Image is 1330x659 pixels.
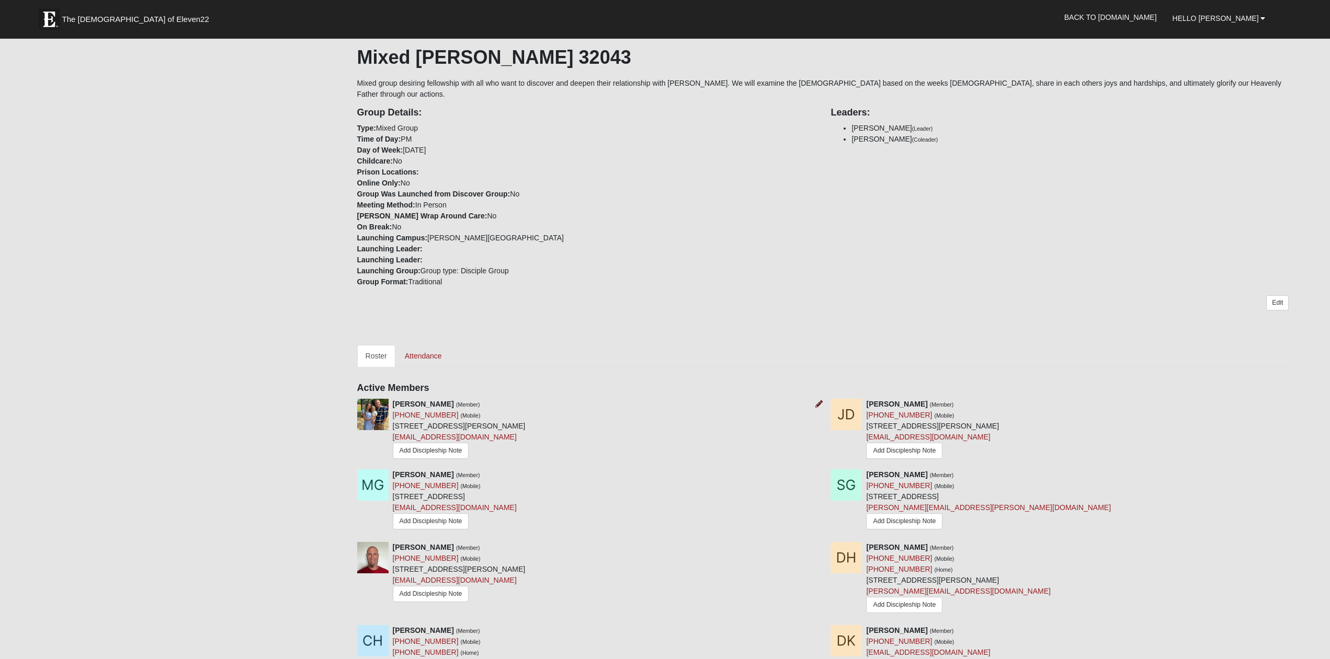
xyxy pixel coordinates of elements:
[357,135,401,143] strong: Time of Day:
[33,4,243,30] a: The [DEMOGRAPHIC_DATA] of Eleven22
[1165,5,1274,31] a: Hello [PERSON_NAME]
[1173,14,1259,22] span: Hello [PERSON_NAME]
[357,168,419,176] strong: Prison Locations:
[357,256,423,264] strong: Launching Leader:
[934,639,954,645] small: (Mobile)
[866,542,1050,617] div: [STREET_ADDRESS][PERSON_NAME]
[866,587,1050,595] a: [PERSON_NAME][EMAIL_ADDRESS][DOMAIN_NAME]
[930,472,954,478] small: (Member)
[460,483,480,489] small: (Mobile)
[39,9,60,30] img: Eleven22 logo
[866,433,990,441] a: [EMAIL_ADDRESS][DOMAIN_NAME]
[456,545,480,551] small: (Member)
[866,481,932,490] a: [PHONE_NUMBER]
[396,345,450,367] a: Attendance
[930,628,954,634] small: (Member)
[357,212,487,220] strong: [PERSON_NAME] Wrap Around Care:
[357,245,423,253] strong: Launching Leader:
[930,401,954,408] small: (Member)
[357,179,401,187] strong: Online Only:
[456,472,480,478] small: (Member)
[866,443,942,459] a: Add Discipleship Note
[357,157,393,165] strong: Childcare:
[866,565,932,573] a: [PHONE_NUMBER]
[866,469,1111,534] div: [STREET_ADDRESS]
[393,400,454,408] strong: [PERSON_NAME]
[851,134,1289,145] li: [PERSON_NAME]
[357,201,415,209] strong: Meeting Method:
[934,412,954,419] small: (Mobile)
[866,503,1111,512] a: [PERSON_NAME][EMAIL_ADDRESS][PERSON_NAME][DOMAIN_NAME]
[393,513,469,529] a: Add Discipleship Note
[866,400,927,408] strong: [PERSON_NAME]
[393,469,517,532] div: [STREET_ADDRESS]
[393,626,454,634] strong: [PERSON_NAME]
[393,554,459,562] a: [PHONE_NUMBER]
[393,542,526,605] div: [STREET_ADDRESS][PERSON_NAME]
[831,107,1289,119] h4: Leaders:
[866,513,942,529] a: Add Discipleship Note
[349,100,823,287] div: Mixed Group PM [DATE] No No No In Person No No [PERSON_NAME][GEOGRAPHIC_DATA] Group type: Discipl...
[393,433,517,441] a: [EMAIL_ADDRESS][DOMAIN_NAME]
[357,267,420,275] strong: Launching Group:
[393,576,517,584] a: [EMAIL_ADDRESS][DOMAIN_NAME]
[357,107,815,119] h4: Group Details:
[912,125,933,132] small: (Leader)
[866,411,932,419] a: [PHONE_NUMBER]
[393,637,459,645] a: [PHONE_NUMBER]
[460,639,480,645] small: (Mobile)
[393,411,459,419] a: [PHONE_NUMBER]
[357,46,1289,68] h1: Mixed [PERSON_NAME] 32043
[62,14,209,25] span: The [DEMOGRAPHIC_DATA] of Eleven22
[1266,295,1289,310] a: Edit
[866,543,927,551] strong: [PERSON_NAME]
[393,503,517,512] a: [EMAIL_ADDRESS][DOMAIN_NAME]
[912,136,938,143] small: (Coleader)
[934,483,954,489] small: (Mobile)
[460,556,480,562] small: (Mobile)
[934,566,952,573] small: (Home)
[357,234,428,242] strong: Launching Campus:
[393,543,454,551] strong: [PERSON_NAME]
[930,545,954,551] small: (Member)
[456,401,480,408] small: (Member)
[866,554,932,562] a: [PHONE_NUMBER]
[866,597,942,613] a: Add Discipleship Note
[1056,4,1165,30] a: Back to [DOMAIN_NAME]
[934,556,954,562] small: (Mobile)
[866,637,932,645] a: [PHONE_NUMBER]
[357,223,392,231] strong: On Break:
[866,470,927,479] strong: [PERSON_NAME]
[393,470,454,479] strong: [PERSON_NAME]
[393,443,469,459] a: Add Discipleship Note
[393,481,459,490] a: [PHONE_NUMBER]
[357,124,376,132] strong: Type:
[851,123,1289,134] li: [PERSON_NAME]
[357,278,408,286] strong: Group Format:
[357,190,510,198] strong: Group Was Launched from Discover Group:
[393,399,526,461] div: [STREET_ADDRESS][PERSON_NAME]
[456,628,480,634] small: (Member)
[393,586,469,602] a: Add Discipleship Note
[357,146,403,154] strong: Day of Week:
[866,399,999,461] div: [STREET_ADDRESS][PERSON_NAME]
[460,412,480,419] small: (Mobile)
[357,345,395,367] a: Roster
[357,383,1289,394] h4: Active Members
[866,626,927,634] strong: [PERSON_NAME]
